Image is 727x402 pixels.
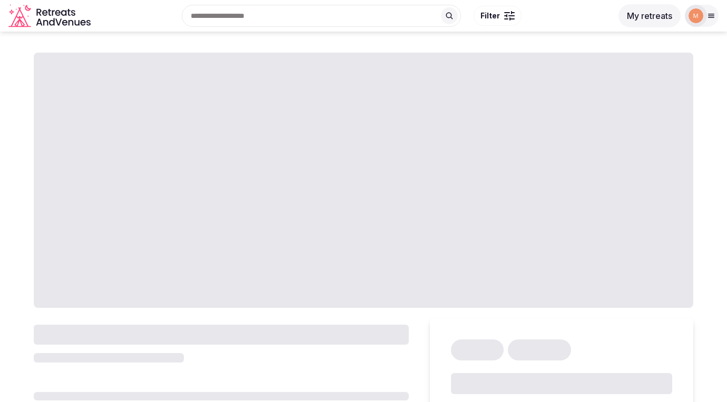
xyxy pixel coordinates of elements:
button: Filter [474,6,522,26]
svg: Retreats and Venues company logo [8,4,93,28]
a: My retreats [618,11,681,21]
img: macey [689,8,703,23]
button: My retreats [618,4,681,27]
a: Visit the homepage [8,4,93,28]
span: Filter [480,11,500,21]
